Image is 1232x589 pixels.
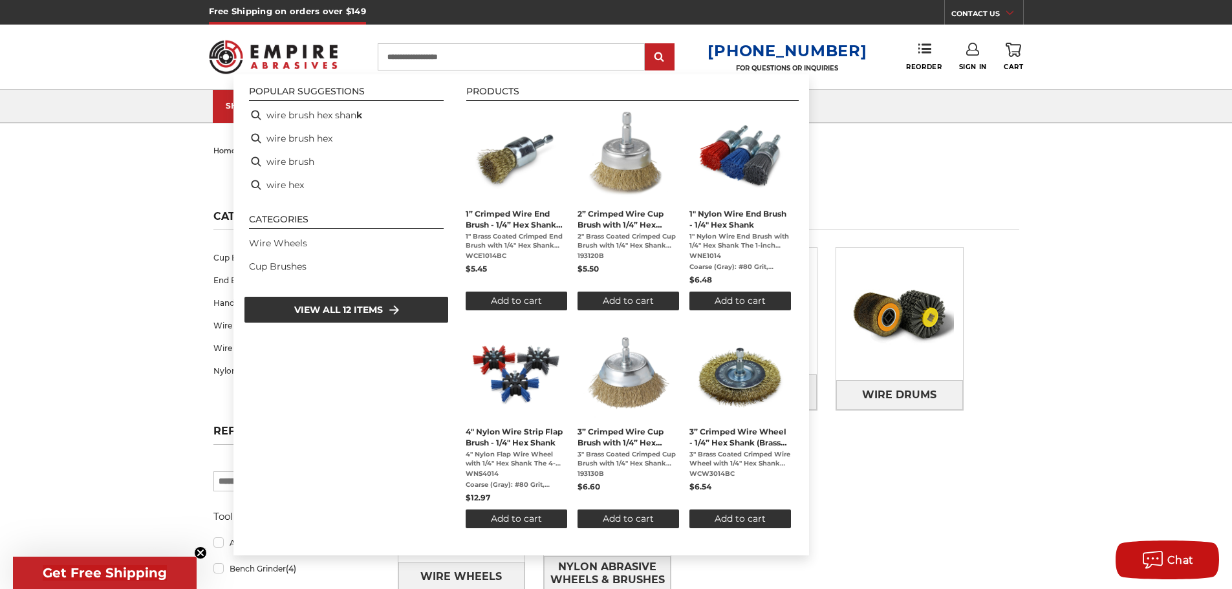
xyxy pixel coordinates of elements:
a: Cup Brushes [249,260,307,273]
a: Wire Drums [836,380,963,409]
a: 4 [466,327,567,528]
li: Products [466,87,799,101]
li: 3” Crimped Wire Cup Brush with 1/4” Hex Shank (Brass Coated) [572,321,684,533]
span: Reorder [906,63,942,71]
span: Coarse (Gray): #80 Grit, Medium (Red): #120 Grit, Fine (Blue): #240 Grit [689,262,791,272]
span: 4" Nylon Wire Strip Flap Brush - 1/4" Hex Shank [466,426,567,448]
li: wire brush hex [244,127,449,150]
h5: Tool Used On [213,509,363,524]
span: 3” Crimped Wire Cup Brush with 1/4” Hex Shank (Brass Coated) [578,426,679,448]
a: 3” Crimped Wire Wheel - 1/4” Hex Shank (Brass Coated) [689,327,791,528]
a: Bench Grinder [213,557,363,580]
p: FOR QUESTIONS OR INQUIRIES [708,64,867,72]
button: Close teaser [194,546,207,559]
a: 2” Crimped Wire Cup Brush with 1/4” Hex Shank (Brass Coated) [578,109,679,310]
li: Popular suggestions [249,87,444,101]
li: 1” Crimped Wire End Brush - 1/4” Hex Shank (Brass Coated) [460,103,572,316]
a: End Brushes [213,269,363,292]
span: Sign In [959,63,987,71]
span: Wire Drums [862,384,936,406]
button: Add to cart [689,509,791,528]
span: 1" Nylon Wire End Brush with 1/4" Hex Shank The 1-inch Nylon Wire End Brush with 1/4 inch Hex sha... [689,232,791,250]
a: Angle Grinder [213,531,363,554]
span: 193130B [578,469,679,478]
button: Add to cart [466,509,567,528]
span: 3” Crimped Wire Wheel - 1/4” Hex Shank (Brass Coated) [689,426,791,448]
a: Wire Drums [213,314,363,337]
li: Wire Wheels [244,231,449,255]
span: WNE1014 [689,252,791,261]
span: Get Free Shipping [43,565,167,581]
div: SHOP CATEGORIES [226,101,329,111]
img: 1 inch nylon wire end brush [693,109,787,202]
span: Coarse (Gray): #80 Grit, Medium (Red): #120 Grit, Fine (Blue): #240 Grit [466,480,567,489]
li: wire brush hex shank [244,103,449,127]
li: Cup Brushes [244,255,449,278]
a: [PHONE_NUMBER] [708,41,867,60]
div: Instant Search Results [233,74,809,555]
li: 2” Crimped Wire Cup Brush with 1/4” Hex Shank (Brass Coated) [572,103,684,316]
a: 1 [689,109,791,310]
span: Cart [1004,63,1023,71]
span: 2” Crimped Wire Cup Brush with 1/4” Hex Shank (Brass Coated) [578,208,679,230]
div: Get Free ShippingClose teaser [13,557,197,589]
span: 1" Brass Coated Crimped End Brush with 1/4" Hex Shank Description: The 1” Brass Coated Crimped En... [466,232,567,250]
a: Nylon Abrasive Wheels & Brushes [213,359,363,382]
a: Cart [1004,43,1023,71]
span: 4" Nylon Flap Wire Wheel with 1/4" Hex Shank The 4-inch Nylon Wire Flap Wheel with 1/4 inch Hex s... [466,450,567,468]
img: Wire Drums [836,251,963,378]
span: $5.50 [578,264,599,273]
span: $6.54 [689,482,711,491]
button: Add to cart [578,292,679,310]
li: 3” Crimped Wire Wheel - 1/4” Hex Shank (Brass Coated) [684,321,796,533]
span: WCE1014BC [466,252,567,261]
span: $6.48 [689,275,712,284]
h5: Categories [213,210,363,230]
span: 193120B [578,252,679,261]
button: Chat [1116,541,1219,579]
span: $5.45 [466,264,487,273]
span: WCW3014BC [689,469,791,478]
a: 1” Crimped Wire End Brush - 1/4” Hex Shank (Brass Coated) [466,109,567,310]
li: View all 12 items [244,296,449,323]
h5: Refine by [213,425,363,445]
img: Empire Abrasives [209,32,338,82]
img: 4 inch strip flap brush [470,327,563,420]
img: 3" Crimped Cup Brush with Brass Bristles and 1/4 Inch Hex Shank [581,327,675,420]
a: Reorder [906,43,942,70]
b: k [356,109,362,122]
button: Add to cart [689,292,791,310]
span: WNS4014 [466,469,567,478]
li: wire hex [244,173,449,197]
img: 3 inch brass coated crimped wire wheel [693,327,787,420]
span: (4) [286,564,296,573]
li: wire brush [244,150,449,173]
button: Add to cart [578,509,679,528]
img: brass coated 1 inch end brush [470,109,563,202]
span: Wire Wheels [420,566,502,588]
span: 3" Brass Coated Crimped Cup Brush with 1/4" Hex Shank Description: These 3” crimped cup brushes a... [578,450,679,468]
li: 4" Nylon Wire Strip Flap Brush - 1/4" Hex Shank [460,321,572,533]
li: 1" Nylon Wire End Brush - 1/4" Hex Shank [684,103,796,316]
span: 1” Crimped Wire End Brush - 1/4” Hex Shank (Brass Coated) [466,208,567,230]
img: 2" brass crimped wire cup brush with 1/4" hex shank [581,109,675,202]
button: Add to cart [466,292,567,310]
span: 2" Brass Coated Crimped Cup Brush with 1/4" Hex Shank Description: These 2” crimped cup brushes a... [578,232,679,250]
a: Cup Brushes [213,246,363,269]
a: CONTACT US [951,6,1023,25]
span: $6.60 [578,482,600,491]
span: 3" Brass Coated Crimped Wire Wheel with 1/4" Hex Shank Description: The 3” Brass Coated Crimped W... [689,450,791,468]
a: 3” Crimped Wire Cup Brush with 1/4” Hex Shank (Brass Coated) [578,327,679,528]
li: Categories [249,215,444,229]
span: $12.97 [466,493,490,502]
span: 1" Nylon Wire End Brush - 1/4" Hex Shank [689,208,791,230]
span: View all 12 items [294,303,383,317]
a: home [213,146,236,155]
span: Chat [1167,554,1194,566]
a: Wire Wheels [213,337,363,359]
a: Wire Wheels [249,237,307,250]
a: Hand Held Wire Brushes [213,292,363,314]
